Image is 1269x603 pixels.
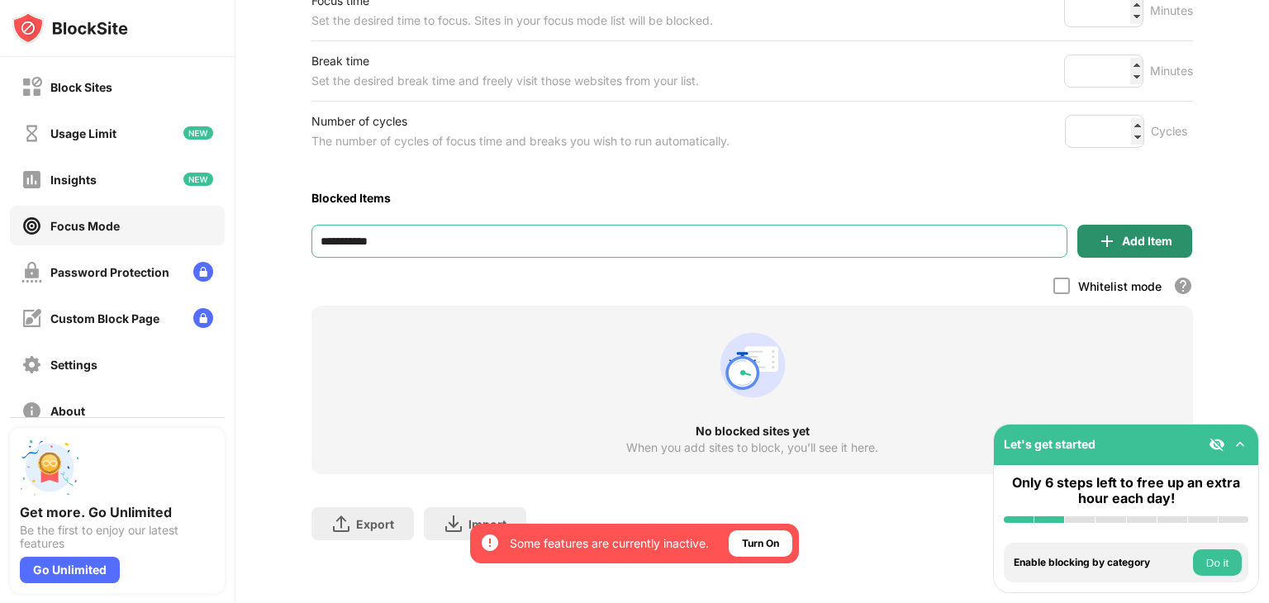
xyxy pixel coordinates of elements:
[20,557,120,583] div: Go Unlimited
[50,358,97,372] div: Settings
[183,173,213,186] img: new-icon.svg
[21,169,42,190] img: insights-off.svg
[626,441,878,454] div: When you add sites to block, you’ll see it here.
[193,308,213,328] img: lock-menu.svg
[1150,61,1193,81] div: Minutes
[1232,436,1248,453] img: omni-setup-toggle.svg
[50,126,116,140] div: Usage Limit
[1004,475,1248,506] div: Only 6 steps left to free up an extra hour each day!
[468,517,506,531] div: Import
[21,77,42,97] img: block-off.svg
[1209,436,1225,453] img: eye-not-visible.svg
[50,173,97,187] div: Insights
[50,404,85,418] div: About
[12,12,128,45] img: logo-blocksite.svg
[510,535,709,552] div: Some features are currently inactive.
[311,191,1193,205] div: Blocked Items
[1193,549,1242,576] button: Do it
[21,123,42,144] img: time-usage-off.svg
[1151,121,1193,141] div: Cycles
[1122,235,1172,248] div: Add Item
[1014,557,1189,568] div: Enable blocking by category
[356,517,394,531] div: Export
[1078,279,1162,293] div: Whitelist mode
[311,71,699,91] div: Set the desired break time and freely visit those websites from your list.
[21,308,42,329] img: customize-block-page-off.svg
[311,131,730,151] div: The number of cycles of focus time and breaks you wish to run automatically.
[311,425,1193,438] div: No blocked sites yet
[20,524,215,550] div: Be the first to enjoy our latest features
[183,126,213,140] img: new-icon.svg
[480,533,500,553] img: error-circle-white.svg
[21,401,42,421] img: about-off.svg
[50,265,169,279] div: Password Protection
[21,216,42,236] img: focus-on.svg
[20,438,79,497] img: push-unlimited.svg
[1150,1,1193,21] div: Minutes
[742,535,779,552] div: Turn On
[311,11,713,31] div: Set the desired time to focus. Sites in your focus mode list will be blocked.
[20,504,215,520] div: Get more. Go Unlimited
[50,311,159,325] div: Custom Block Page
[311,112,730,131] div: Number of cycles
[311,51,699,71] div: Break time
[193,262,213,282] img: lock-menu.svg
[713,325,792,405] div: animation
[1004,437,1096,451] div: Let's get started
[50,80,112,94] div: Block Sites
[21,354,42,375] img: settings-off.svg
[21,262,42,283] img: password-protection-off.svg
[50,219,120,233] div: Focus Mode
